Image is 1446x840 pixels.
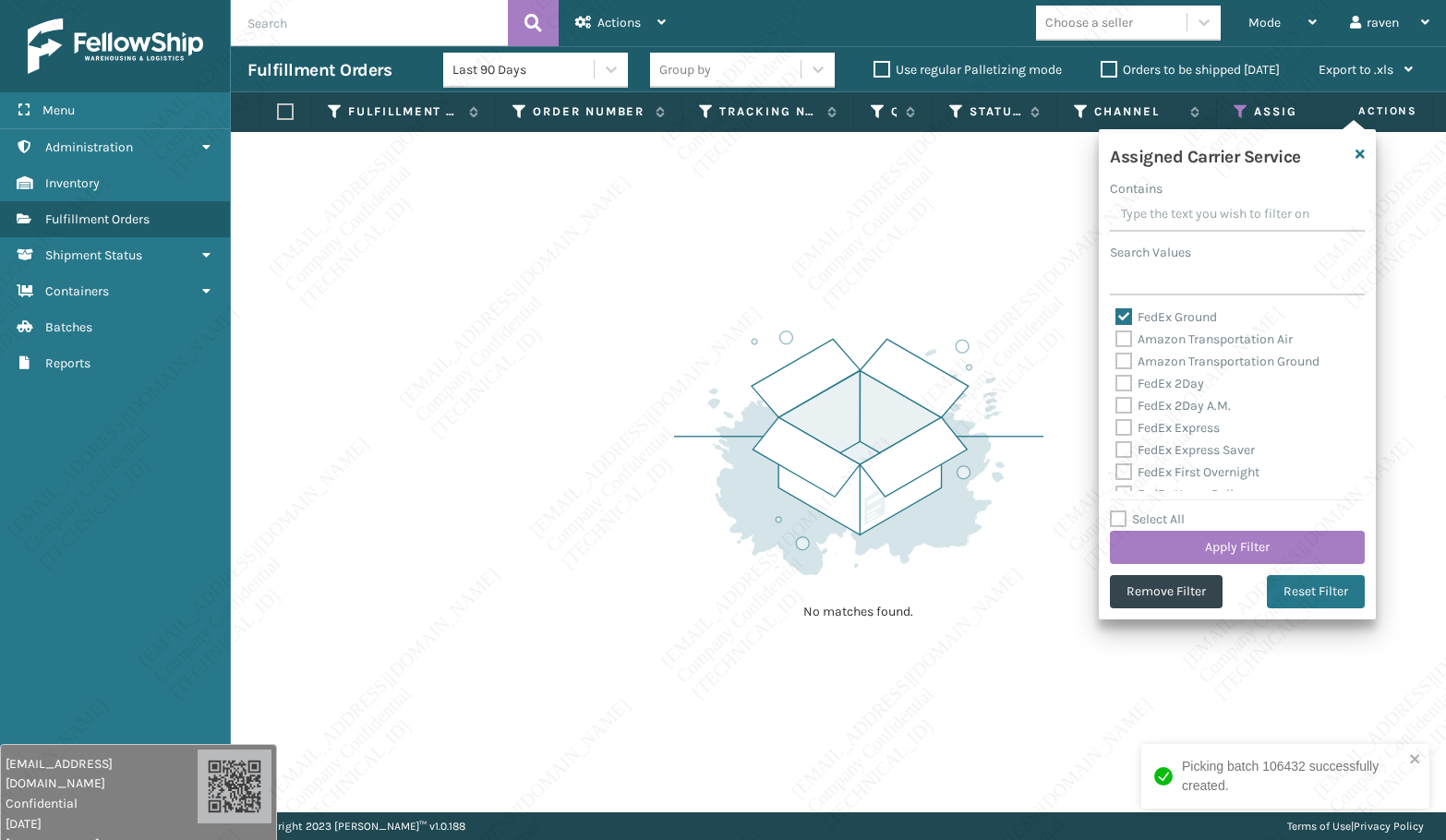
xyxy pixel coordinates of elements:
div: Choose a seller [1045,13,1133,32]
span: Actions [1300,96,1428,126]
div: Picking batch 106432 successfully created. [1182,757,1404,796]
span: Batches [45,319,92,335]
div: Group by [659,60,711,79]
label: Orders to be shipped [DATE] [1101,62,1280,78]
label: Channel [1094,103,1181,120]
span: Export to .xls [1319,62,1393,78]
button: Reset Filter [1267,575,1365,608]
button: close [1409,751,1422,769]
button: Remove Filter [1110,575,1223,608]
span: [EMAIL_ADDRESS][DOMAIN_NAME] [6,754,198,793]
span: Administration [45,139,133,155]
span: Fulfillment Orders [45,211,150,227]
span: Inventory [45,175,100,191]
label: Use regular Palletizing mode [874,62,1062,78]
img: logo [28,18,203,74]
input: Type the text you wish to filter on [1110,198,1365,232]
span: [DATE] [6,814,198,834]
span: Menu [42,102,75,118]
label: Fulfillment Order Id [348,103,460,120]
label: Contains [1110,179,1163,198]
label: Tracking Number [719,103,818,120]
p: Copyright 2023 [PERSON_NAME]™ v 1.0.188 [253,812,465,840]
label: Status [970,103,1021,120]
label: FedEx 2Day [1115,376,1204,391]
span: Shipment Status [45,247,142,263]
span: Containers [45,283,109,299]
label: FedEx First Overnight [1115,464,1259,480]
label: Order Number [533,103,646,120]
div: Last 90 Days [452,60,596,79]
span: Mode [1248,15,1281,30]
label: Select All [1110,511,1185,527]
label: FedEx 2Day A.M. [1115,398,1231,414]
label: FedEx Express Saver [1115,442,1255,458]
span: Reports [45,355,90,371]
label: FedEx Express [1115,420,1220,436]
button: Apply Filter [1110,531,1365,564]
span: Actions [597,15,641,30]
label: Quantity [891,103,897,120]
label: Assigned Carrier Service [1254,103,1357,120]
h3: Fulfillment Orders [247,59,392,81]
label: FedEx Ground [1115,309,1217,325]
label: Amazon Transportation Ground [1115,354,1319,369]
h4: Assigned Carrier Service [1110,140,1301,168]
label: FedEx Home Delivery [1115,486,1258,502]
label: Search Values [1110,243,1191,262]
span: Confidential [6,794,198,813]
label: Amazon Transportation Air [1115,331,1293,347]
